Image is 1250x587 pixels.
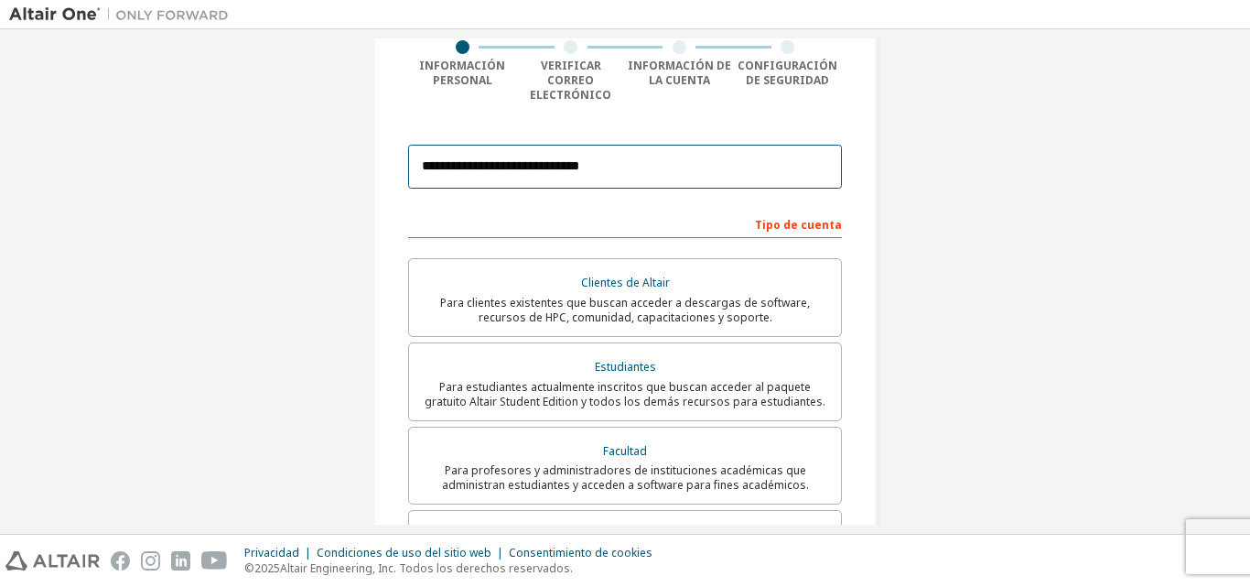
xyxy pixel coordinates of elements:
font: Para profesores y administradores de instituciones académicas que administran estudiantes y acced... [442,462,809,493]
font: Clientes de Altair [581,275,670,290]
font: © [244,560,254,576]
font: 2025 [254,560,280,576]
font: Privacidad [244,545,299,560]
font: Configuración de seguridad [738,58,837,88]
img: altair_logo.svg [5,551,100,571]
font: Condiciones de uso del sitio web [317,545,491,560]
font: Para estudiantes actualmente inscritos que buscan acceder al paquete gratuito Altair Student Edit... [425,379,825,409]
font: Facultad [603,443,647,459]
font: Para clientes existentes que buscan acceder a descargas de software, recursos de HPC, comunidad, ... [440,295,810,325]
img: facebook.svg [111,551,130,571]
img: youtube.svg [201,551,228,571]
img: Altair Uno [9,5,238,24]
font: Información de la cuenta [628,58,731,88]
font: Consentimiento de cookies [509,545,652,560]
font: Altair Engineering, Inc. Todos los derechos reservados. [280,560,573,576]
font: Estudiantes [595,359,656,375]
font: Verificar correo electrónico [530,58,611,103]
img: instagram.svg [141,551,160,571]
font: Información personal [419,58,505,88]
font: Tipo de cuenta [755,217,842,233]
img: linkedin.svg [171,551,190,571]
